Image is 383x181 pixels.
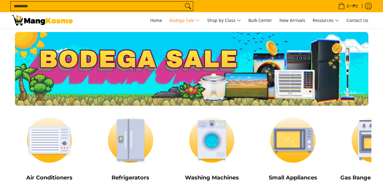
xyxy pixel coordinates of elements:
[169,17,200,24] span: Bodega Sale
[245,12,275,29] a: Bulk Center
[150,17,162,23] span: Home
[174,112,250,168] img: Washing Machines
[183,2,193,11] button: Search
[346,17,368,23] span: Contact Us
[310,12,342,29] a: Resources
[279,17,305,23] span: New Arrivals
[207,17,241,24] span: Shop by Class
[313,17,339,24] span: Resources
[79,12,371,29] nav: Main Menu
[93,112,168,168] img: Refrigerators
[204,12,244,29] a: Shop by Class
[166,12,203,29] a: Bodega Sale
[255,112,331,168] img: Small Appliances
[343,12,371,29] a: Contact Us
[352,4,359,8] span: ₱0
[248,17,272,23] span: Bulk Center
[346,4,350,8] span: 0
[336,3,360,9] span: •
[12,112,87,168] img: Air Conditioners
[12,15,73,26] img: Bodega Sale l Mang Kosme: Cost-Efficient &amp; Quality Home Appliances
[276,12,308,29] a: New Arrivals
[147,12,165,29] a: Home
